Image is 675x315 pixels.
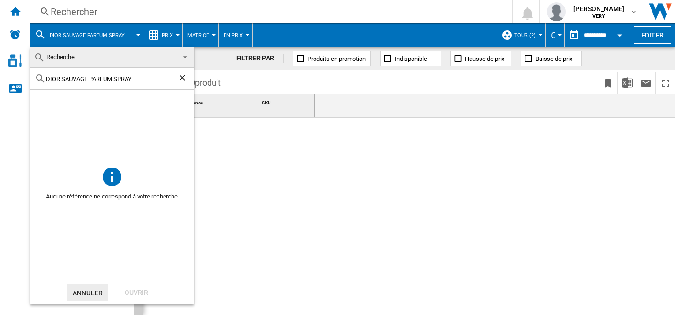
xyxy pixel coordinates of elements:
span: Aucune référence ne correspond à votre recherche [30,188,194,205]
input: Rechercher dans les références [46,75,178,82]
ng-md-icon: Effacer la recherche [178,73,189,84]
span: Recherche [46,53,75,60]
button: Annuler [67,284,108,301]
div: Ouvrir [116,284,157,301]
